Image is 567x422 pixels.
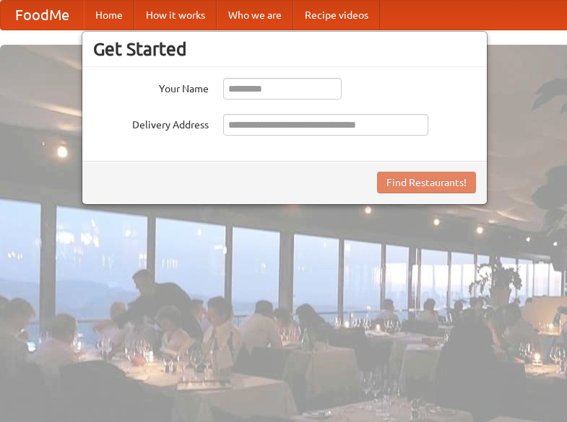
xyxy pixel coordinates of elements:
[1,1,84,30] a: FoodMe
[93,78,209,96] label: Your Name
[217,1,293,30] a: Who we are
[134,1,217,30] a: How it works
[293,1,380,30] a: Recipe videos
[377,172,476,193] button: Find Restaurants!
[93,114,209,132] label: Delivery Address
[84,1,134,30] a: Home
[93,38,476,60] h3: Get Started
